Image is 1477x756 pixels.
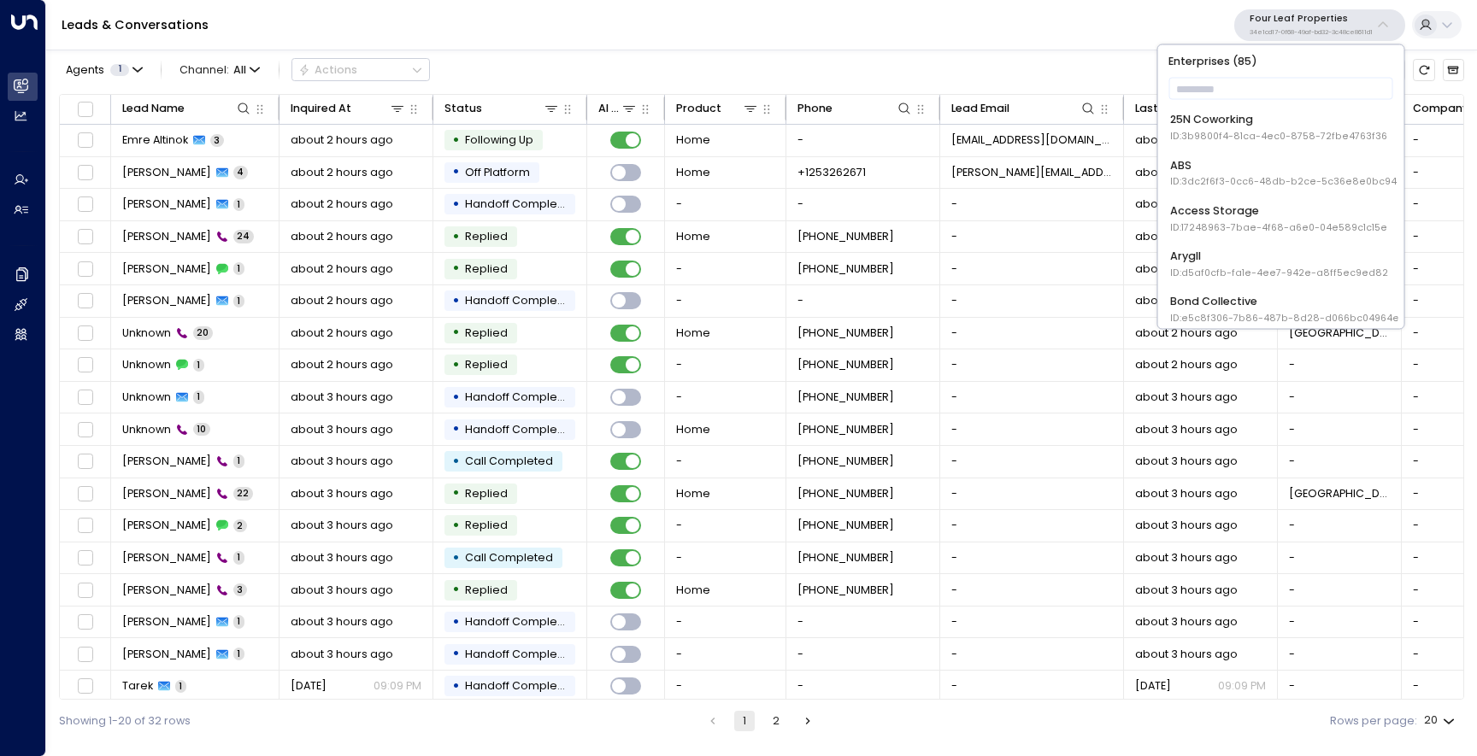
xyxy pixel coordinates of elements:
[951,132,1113,148] span: emre@getuniti.com
[452,448,460,475] div: •
[452,127,460,154] div: •
[1135,196,1238,212] span: about 2 hours ago
[797,454,894,469] span: +16304188085
[1278,349,1402,381] td: -
[233,487,253,500] span: 22
[122,165,211,180] span: Kerric Knowles
[291,165,393,180] span: about 2 hours ago
[940,478,1124,510] td: -
[452,513,460,539] div: •
[122,647,211,662] span: John Doe
[75,580,95,600] span: Toggle select row
[940,285,1124,317] td: -
[465,583,508,597] span: Replied
[665,446,786,478] td: -
[1164,50,1398,71] p: Enterprises ( 85 )
[465,261,508,276] span: Replied
[665,607,786,638] td: -
[452,416,460,442] div: •
[233,64,246,76] span: All
[1135,647,1238,662] span: about 3 hours ago
[291,58,430,81] button: Actions
[1278,542,1402,574] td: -
[797,711,818,731] button: Go to next page
[291,678,327,694] span: Yesterday
[786,607,940,638] td: -
[465,454,553,468] span: Call Completed
[1135,293,1238,308] span: about 2 hours ago
[1135,486,1238,501] span: about 3 hours ago
[122,357,171,372] span: Unknown
[210,134,224,147] span: 3
[940,446,1124,478] td: -
[1413,59,1434,80] span: Refresh
[797,165,866,180] span: +1253262671
[452,319,460,346] div: •
[452,545,460,571] div: •
[75,452,95,472] span: Toggle select row
[291,454,393,469] span: about 3 hours ago
[1250,29,1373,36] p: 34e1cd17-0f68-49af-bd32-3c48ce8611d1
[797,325,894,341] span: +19895600785
[665,542,786,574] td: -
[797,99,914,118] div: Phone
[940,318,1124,349] td: -
[665,189,786,220] td: -
[233,615,244,628] span: 1
[374,678,421,694] p: 09:09 PM
[1135,132,1228,148] span: about 1 hour ago
[676,99,721,118] div: Product
[122,518,211,533] span: John Miller
[797,422,894,437] span: +12313603883
[786,671,940,702] td: -
[465,325,508,340] span: Replied
[291,422,393,437] span: about 3 hours ago
[786,189,940,220] td: -
[1170,157,1397,189] div: ABS
[1135,518,1238,533] span: about 3 hours ago
[175,680,186,693] span: 1
[291,486,393,501] span: about 3 hours ago
[291,357,393,372] span: about 2 hours ago
[291,518,393,533] span: about 3 hours ago
[1135,229,1238,244] span: about 2 hours ago
[75,677,95,696] span: Toggle select row
[1170,293,1399,325] div: Bond Collective
[951,99,1097,118] div: Lead Email
[122,293,211,308] span: John Doe
[75,388,95,407] span: Toggle select row
[75,195,95,214] span: Toggle select row
[1250,14,1373,24] p: Four Leaf Properties
[444,99,482,118] div: Status
[75,259,95,278] span: Toggle select row
[452,480,460,507] div: •
[59,59,148,80] button: Agents1
[465,390,576,404] span: Handoff Completed
[940,510,1124,542] td: -
[1135,422,1238,437] span: about 3 hours ago
[452,641,460,667] div: •
[1218,678,1266,694] p: 09:09 PM
[951,165,1113,180] span: kerric@getuniti.com
[75,324,95,343] span: Toggle select row
[110,64,129,76] span: 1
[75,419,95,439] span: Toggle select row
[665,638,786,670] td: -
[465,422,576,437] span: Handoff Completed
[122,422,171,437] span: Unknown
[193,326,213,339] span: 20
[1170,311,1399,325] span: ID: e5c8f306-7b86-487b-8d28-d066bc04964e
[465,165,530,179] span: Off Platform
[676,99,760,118] div: Product
[122,261,211,277] span: Dave
[665,349,786,381] td: -
[1135,614,1238,630] span: about 3 hours ago
[233,230,254,243] span: 24
[1278,510,1402,542] td: -
[444,99,561,118] div: Status
[193,423,210,436] span: 10
[75,291,95,311] span: Toggle select row
[1135,261,1238,277] span: about 2 hours ago
[452,673,460,700] div: •
[122,678,153,694] span: Tarek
